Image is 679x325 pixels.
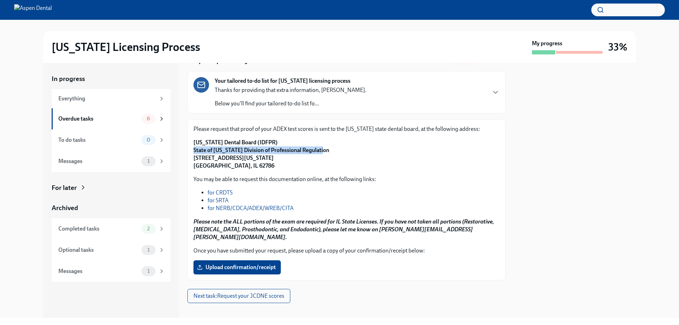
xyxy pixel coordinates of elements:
[198,264,276,271] span: Upload confirmation/receipt
[52,218,170,239] a: Completed tasks2
[52,261,170,282] a: Messages1
[52,74,170,83] a: In progress
[193,260,281,274] label: Upload confirmation/receipt
[193,292,284,300] span: Next task : Request your JCDNE scores
[193,125,500,133] p: Please request that proof of your ADEX test scores is sent to the [US_STATE] state dental board, ...
[193,218,494,240] strong: Please note the ALL portions of the exam are required for IL State Licenses. If you have not take...
[58,225,139,233] div: Completed tasks
[215,86,366,94] p: Thanks for providing that extra information, [PERSON_NAME].
[58,246,139,254] div: Optional tasks
[52,183,77,192] div: For later
[143,116,154,121] span: 6
[215,77,350,85] strong: Your tailored to-do list for [US_STATE] licensing process
[143,247,154,253] span: 1
[490,57,506,63] strong: [DATE]
[193,247,500,255] p: Once you have submitted your request, please upload a copy of your confirmation/receipt below:
[58,267,139,275] div: Messages
[14,4,52,16] img: Aspen Dental
[193,139,329,169] strong: [US_STATE] Dental Board (IDFPR) State of [US_STATE] Division of Professional Regulation [STREET_A...
[208,205,294,211] a: for NERB/CDCA/ADEX/WREB/CITA
[52,203,170,213] a: Archived
[208,197,228,204] a: for SRTA
[215,100,366,108] p: Below you'll find your tailored to-do list fo...
[481,57,506,63] span: Due
[208,189,233,196] a: for CRDTS
[52,40,200,54] h2: [US_STATE] Licensing Process
[193,175,500,183] p: You may be able to request this documentation online, at the following links:
[143,226,154,231] span: 2
[52,108,170,129] a: Overdue tasks6
[187,289,290,303] button: Next task:Request your JCDNE scores
[52,89,170,108] a: Everything
[58,115,139,123] div: Overdue tasks
[143,158,154,164] span: 1
[532,40,562,47] strong: My progress
[52,129,170,151] a: To do tasks0
[52,151,170,172] a: Messages1
[52,183,170,192] a: For later
[143,268,154,274] span: 1
[58,136,139,144] div: To do tasks
[58,95,156,103] div: Everything
[608,41,627,53] h3: 33%
[143,137,155,143] span: 0
[58,157,139,165] div: Messages
[52,239,170,261] a: Optional tasks1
